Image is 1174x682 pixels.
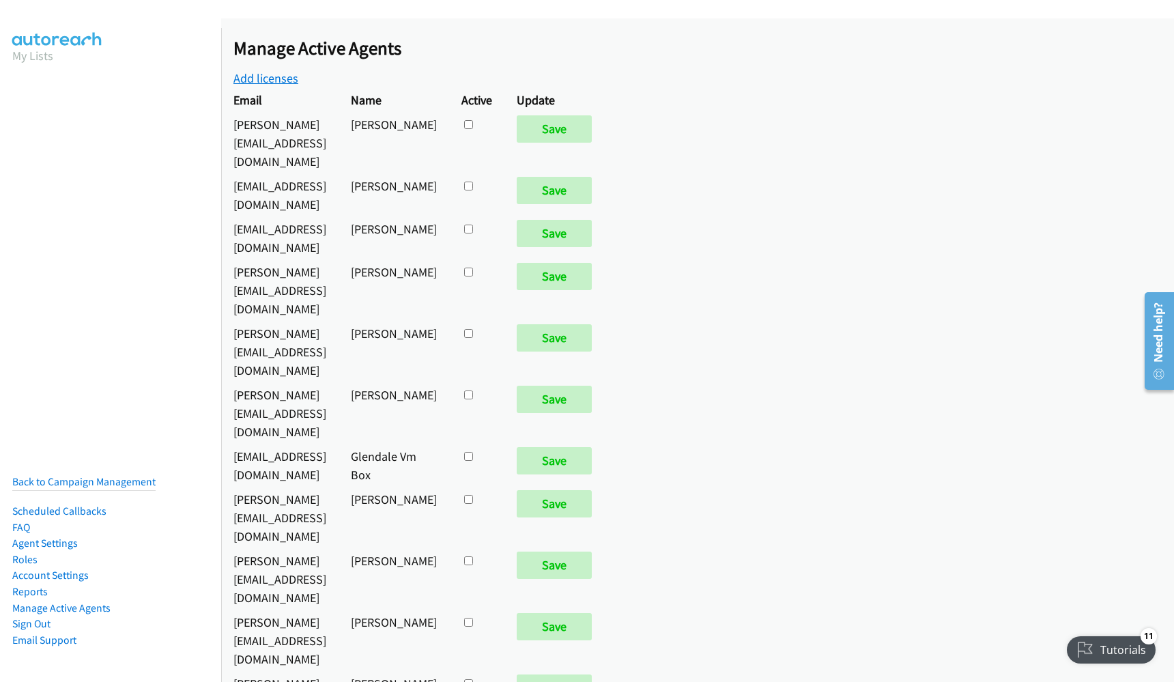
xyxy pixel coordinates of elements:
[221,259,339,321] td: [PERSON_NAME][EMAIL_ADDRESS][DOMAIN_NAME]
[221,548,339,610] td: [PERSON_NAME][EMAIL_ADDRESS][DOMAIN_NAME]
[517,220,592,247] input: Save
[517,386,592,413] input: Save
[339,321,449,382] td: [PERSON_NAME]
[517,552,592,579] input: Save
[221,444,339,487] td: [EMAIL_ADDRESS][DOMAIN_NAME]
[449,87,504,112] th: Active
[517,490,592,517] input: Save
[12,521,30,534] a: FAQ
[504,87,610,112] th: Update
[233,70,298,86] a: Add licenses
[1135,287,1174,395] iframe: Resource Center
[12,48,53,63] a: My Lists
[517,177,592,204] input: Save
[12,505,106,517] a: Scheduled Callbacks
[339,487,449,548] td: [PERSON_NAME]
[517,324,592,352] input: Save
[221,382,339,444] td: [PERSON_NAME][EMAIL_ADDRESS][DOMAIN_NAME]
[12,475,156,488] a: Back to Campaign Management
[339,382,449,444] td: [PERSON_NAME]
[517,263,592,290] input: Save
[12,601,111,614] a: Manage Active Agents
[339,444,449,487] td: Glendale Vm Box
[221,321,339,382] td: [PERSON_NAME][EMAIL_ADDRESS][DOMAIN_NAME]
[233,37,1174,60] h2: Manage Active Agents
[221,487,339,548] td: [PERSON_NAME][EMAIL_ADDRESS][DOMAIN_NAME]
[339,610,449,671] td: [PERSON_NAME]
[12,585,48,598] a: Reports
[1059,623,1164,672] iframe: Checklist
[339,548,449,610] td: [PERSON_NAME]
[221,173,339,216] td: [EMAIL_ADDRESS][DOMAIN_NAME]
[517,447,592,474] input: Save
[12,537,78,550] a: Agent Settings
[339,216,449,259] td: [PERSON_NAME]
[221,112,339,173] td: [PERSON_NAME][EMAIL_ADDRESS][DOMAIN_NAME]
[221,216,339,259] td: [EMAIL_ADDRESS][DOMAIN_NAME]
[12,634,76,647] a: Email Support
[339,259,449,321] td: [PERSON_NAME]
[221,87,339,112] th: Email
[221,610,339,671] td: [PERSON_NAME][EMAIL_ADDRESS][DOMAIN_NAME]
[339,173,449,216] td: [PERSON_NAME]
[517,115,592,143] input: Save
[12,553,38,566] a: Roles
[517,613,592,640] input: Save
[339,112,449,173] td: [PERSON_NAME]
[12,569,89,582] a: Account Settings
[12,617,51,630] a: Sign Out
[339,87,449,112] th: Name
